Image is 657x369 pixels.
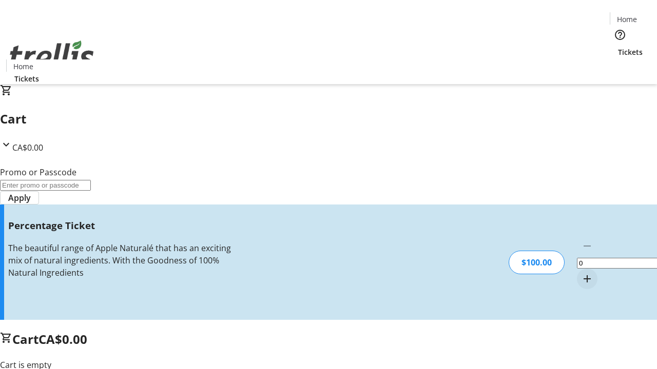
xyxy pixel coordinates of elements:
span: Tickets [14,73,39,84]
span: Home [13,61,33,72]
button: Help [610,25,630,45]
a: Tickets [610,47,651,57]
span: CA$0.00 [12,142,43,153]
button: Cart [610,57,630,78]
span: Home [617,14,637,25]
span: CA$0.00 [38,331,87,347]
span: Apply [8,192,31,204]
h3: Percentage Ticket [8,218,233,233]
button: Increment by one [577,269,597,289]
span: Tickets [618,47,643,57]
a: Tickets [6,73,47,84]
img: Orient E2E Organization FpTSwFFZlG's Logo [6,29,98,80]
a: Home [7,61,40,72]
a: Home [610,14,643,25]
div: The beautiful range of Apple Naturalé that has an exciting mix of natural ingredients. With the G... [8,242,233,279]
div: $100.00 [509,251,565,274]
